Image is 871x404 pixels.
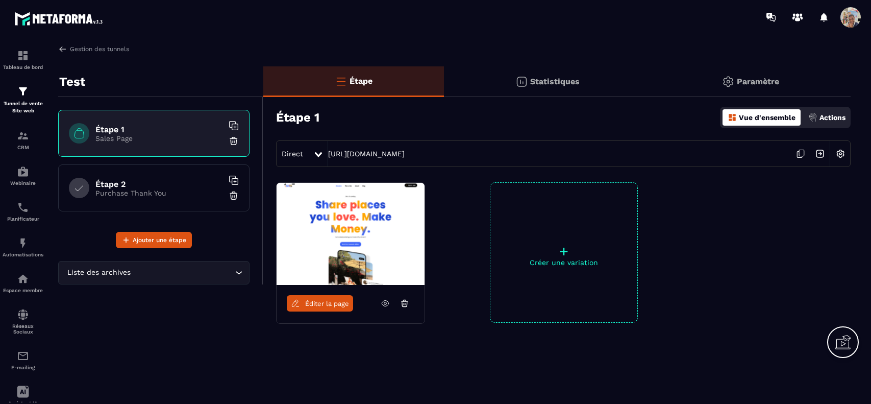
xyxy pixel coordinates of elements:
p: Vue d'ensemble [739,113,795,122]
a: social-networksocial-networkRéseaux Sociaux [3,301,43,342]
img: scheduler [17,201,29,213]
p: Tunnel de vente Site web [3,100,43,114]
input: Search for option [133,267,233,278]
p: Réseaux Sociaux [3,323,43,335]
img: image [277,183,425,285]
img: automations [17,165,29,178]
img: formation [17,50,29,62]
p: Sales Page [95,134,223,142]
img: stats.20deebd0.svg [515,76,528,88]
img: actions.d6e523a2.png [808,113,817,122]
h6: Étape 2 [95,179,223,189]
span: Éditer la page [305,300,349,307]
p: Tableau de bord [3,64,43,70]
img: trash [229,191,239,201]
span: Liste des archives [65,267,133,278]
img: dashboard-orange.40269519.svg [728,113,737,122]
button: Ajouter une étape [116,232,192,248]
img: email [17,350,29,362]
img: bars-o.4a397970.svg [335,75,347,87]
img: automations [17,237,29,249]
a: automationsautomationsWebinaire [3,158,43,194]
a: formationformationTableau de bord [3,42,43,78]
p: Espace membre [3,288,43,293]
img: automations [17,273,29,285]
span: Direct [282,150,303,158]
a: Gestion des tunnels [58,44,129,54]
img: setting-w.858f3a88.svg [831,144,850,163]
p: Étape [350,76,372,86]
p: Paramètre [737,77,779,86]
p: Automatisations [3,252,43,257]
a: formationformationCRM [3,122,43,158]
img: setting-gr.5f69749f.svg [722,76,734,88]
a: schedulerschedulerPlanificateur [3,194,43,229]
p: Planificateur [3,216,43,222]
span: Ajouter une étape [133,235,186,245]
img: arrow [58,44,67,54]
h3: Étape 1 [276,110,319,125]
p: CRM [3,145,43,150]
h6: Étape 1 [95,125,223,134]
a: automationsautomationsAutomatisations [3,229,43,265]
img: social-network [17,308,29,321]
p: Test [59,72,85,92]
img: trash [229,136,239,146]
p: Créer une variation [490,258,637,267]
a: automationsautomationsEspace membre [3,265,43,301]
img: formation [17,130,29,142]
a: [URL][DOMAIN_NAME] [328,150,405,158]
img: logo [14,9,106,28]
img: formation [17,85,29,98]
p: Statistiques [530,77,580,86]
p: Actions [819,113,845,122]
a: formationformationTunnel de vente Site web [3,78,43,122]
p: + [490,244,637,258]
img: arrow-next.bcc2205e.svg [810,144,830,163]
p: E-mailing [3,365,43,370]
a: Éditer la page [287,295,353,312]
p: Webinaire [3,180,43,186]
a: emailemailE-mailing [3,342,43,378]
div: Search for option [58,261,250,284]
p: Purchase Thank You [95,189,223,197]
